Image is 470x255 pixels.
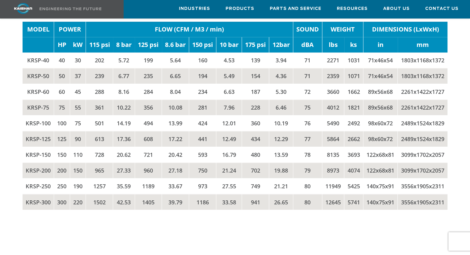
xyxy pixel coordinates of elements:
td: KRSP-75 [23,99,54,115]
td: 17.22 [162,131,189,147]
td: 60 [54,84,70,99]
td: 160 [189,52,216,68]
td: 89x56x68 [363,84,398,99]
td: 98x60x72 [363,115,398,131]
td: 2489x1524x1829 [398,115,447,131]
td: 5.72 [113,52,135,68]
td: 284 [135,84,162,99]
span: Contact Us [425,5,459,12]
a: Resources [337,0,368,17]
td: 55 [70,99,86,115]
td: KRSP-60 [23,84,54,99]
td: 122x68x81 [363,162,398,178]
td: POWER [54,22,86,37]
td: 441 [189,131,216,147]
img: Engineering the future [40,7,101,10]
td: 199 [135,52,162,68]
td: lbs [322,37,344,52]
td: 72 [293,84,322,99]
td: 5741 [344,194,363,210]
td: 8 bar [113,37,135,52]
td: 973 [189,178,216,194]
td: 8973 [322,162,344,178]
td: 89x56x68 [363,99,398,115]
td: 728 [86,147,113,162]
td: 202 [86,52,113,68]
td: 1071 [344,68,363,84]
td: 5425 [344,178,363,194]
td: 13.59 [269,147,293,162]
td: 6.46 [269,99,293,115]
td: 234 [189,84,216,99]
td: 4.53 [216,52,242,68]
td: 8.6 bar [162,37,189,52]
td: 26.65 [269,194,293,210]
td: 5.30 [269,84,293,99]
td: 3099x1702x2057 [398,162,447,178]
td: 1031 [344,52,363,68]
td: 27.55 [216,178,242,194]
td: 235 [135,68,162,84]
td: 20.62 [113,147,135,162]
td: 12.49 [216,131,242,147]
td: 79 [293,162,322,178]
td: 8.16 [113,84,135,99]
td: 12645 [322,194,344,210]
td: 434 [242,131,269,147]
td: kW [70,37,86,52]
td: 71x46x54 [363,68,398,84]
td: 1502 [86,194,113,210]
td: SOUND [293,22,322,37]
td: 360 [242,115,269,131]
td: in [363,37,398,52]
td: 250 [54,178,70,194]
td: 1189 [135,178,162,194]
td: 941 [242,194,269,210]
td: 3660 [322,84,344,99]
td: 593 [189,147,216,162]
td: 139 [242,52,269,68]
td: 608 [135,131,162,147]
td: 3556x1905x2311 [398,194,447,210]
td: 5.64 [162,52,189,68]
td: 5.49 [216,68,242,84]
td: 33.58 [216,194,242,210]
td: 125 [54,131,70,147]
td: 3556x1905x2311 [398,178,447,194]
td: 154 [242,68,269,84]
td: 27.18 [162,162,189,178]
td: 187 [242,84,269,99]
td: 480 [242,147,269,162]
td: KRSP-125 [23,131,54,147]
td: 10.08 [162,99,189,115]
td: 4074 [344,162,363,178]
td: 2271 [322,52,344,68]
td: 71 [293,68,322,84]
td: 702 [242,162,269,178]
td: 12.29 [269,131,293,147]
td: 150 psi [189,37,216,52]
td: 2359 [322,68,344,84]
a: Industries [179,0,210,17]
td: 288 [86,84,113,99]
td: KRSP-40 [23,52,54,68]
td: 10.22 [113,99,135,115]
td: 1257 [86,178,113,194]
td: 965 [86,162,113,178]
td: 721 [135,147,162,162]
td: MODEL [23,22,54,37]
td: 3693 [344,147,363,162]
td: 8135 [322,147,344,162]
td: 122x68x81 [363,147,398,162]
td: 21.24 [216,162,242,178]
td: 20.42 [162,147,189,162]
td: 190 [70,178,86,194]
td: 6.65 [162,68,189,84]
td: KRSP-200 [23,162,54,178]
td: 19.88 [269,162,293,178]
td: 494 [135,115,162,131]
td: 750 [189,162,216,178]
td: 613 [86,131,113,147]
td: 3.94 [269,52,293,68]
td: 14.19 [113,115,135,131]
